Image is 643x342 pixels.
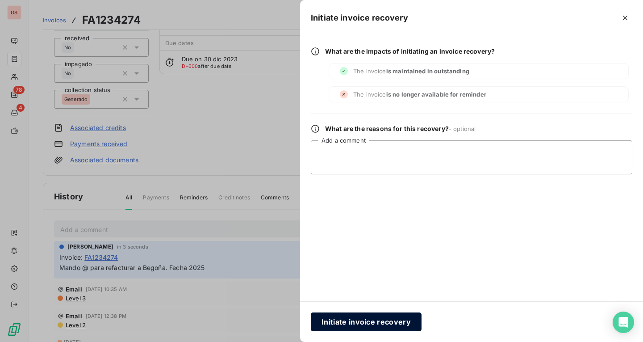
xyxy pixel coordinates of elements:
div: Open Intercom Messenger [613,312,634,333]
span: is maintained in outstanding [386,68,469,75]
h5: Initiate invoice recovery [311,12,408,24]
button: Initiate invoice recovery [311,312,422,331]
span: The invoice [353,91,486,98]
span: What are the reasons for this recovery? [325,124,476,133]
span: The invoice [353,68,469,75]
span: - optional [449,125,476,132]
span: What are the impacts of initiating an invoice recovery? [325,47,495,56]
span: is no longer available for reminder [386,91,486,98]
